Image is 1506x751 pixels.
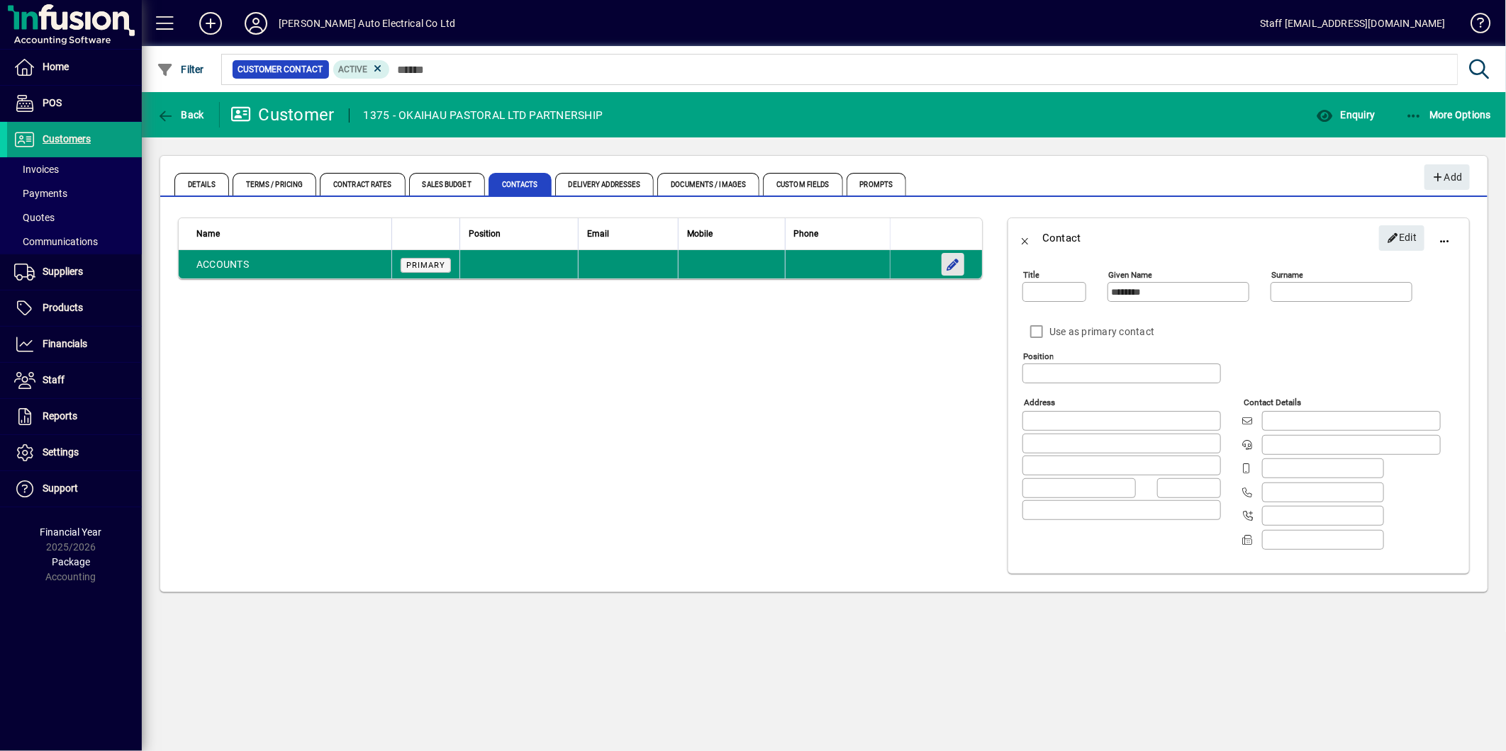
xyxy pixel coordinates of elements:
[942,253,964,276] button: Edit
[196,259,249,270] span: ACCOUNTS
[7,363,142,398] a: Staff
[320,173,405,196] span: Contract Rates
[142,102,220,128] app-page-header-button: Back
[1312,102,1378,128] button: Enquiry
[1271,270,1303,280] mat-label: Surname
[233,173,317,196] span: Terms / Pricing
[469,226,501,242] span: Position
[238,62,323,77] span: Customer Contact
[794,226,819,242] span: Phone
[230,103,335,126] div: Customer
[333,60,390,79] mat-chip: Activation Status: Active
[1402,102,1495,128] button: More Options
[233,11,279,36] button: Profile
[763,173,842,196] span: Custom Fields
[657,173,759,196] span: Documents / Images
[1316,109,1375,120] span: Enquiry
[7,50,142,85] a: Home
[196,226,220,242] span: Name
[7,399,142,434] a: Reports
[1108,270,1152,280] mat-label: Given name
[1405,109,1492,120] span: More Options
[157,109,204,120] span: Back
[14,236,98,247] span: Communications
[153,57,208,82] button: Filter
[43,302,83,313] span: Products
[1379,225,1424,251] button: Edit
[14,164,59,175] span: Invoices
[7,205,142,230] a: Quotes
[1260,12,1446,35] div: Staff [EMAIL_ADDRESS][DOMAIN_NAME]
[1460,3,1488,49] a: Knowledge Base
[794,226,881,242] div: Phone
[1042,227,1081,249] div: Contact
[43,410,77,422] span: Reports
[7,254,142,290] a: Suppliers
[1424,164,1470,190] button: Add
[7,86,142,121] a: POS
[7,157,142,181] a: Invoices
[279,12,455,35] div: [PERSON_NAME] Auto Electrical Co Ltd
[43,266,83,277] span: Suppliers
[1023,351,1054,361] mat-label: Position
[406,261,445,270] span: Primary
[153,102,208,128] button: Back
[196,226,383,242] div: Name
[43,97,62,108] span: POS
[7,230,142,254] a: Communications
[1428,221,1462,255] button: More options
[188,11,233,36] button: Add
[7,181,142,205] a: Payments
[1008,221,1042,255] button: Back
[409,173,485,196] span: Sales Budget
[469,226,569,242] div: Position
[14,212,55,223] span: Quotes
[43,446,79,458] span: Settings
[847,173,907,196] span: Prompts
[687,226,776,242] div: Mobile
[7,290,142,326] a: Products
[7,327,142,362] a: Financials
[43,338,87,349] span: Financials
[43,61,69,72] span: Home
[43,482,78,494] span: Support
[7,471,142,507] a: Support
[52,556,90,568] span: Package
[339,64,368,74] span: Active
[587,226,609,242] span: Email
[43,374,65,385] span: Staff
[1432,166,1462,189] span: Add
[364,104,603,127] div: 1375 - OKAIHAU PASTORAL LTD PARTNERSHIP
[1023,270,1039,280] mat-label: Title
[587,226,669,242] div: Email
[157,64,204,75] span: Filter
[687,226,713,242] span: Mobile
[43,133,91,145] span: Customers
[174,173,229,196] span: Details
[489,173,552,196] span: Contacts
[14,188,67,199] span: Payments
[7,435,142,470] a: Settings
[555,173,654,196] span: Delivery Addresses
[1387,226,1417,249] span: Edit
[40,526,102,538] span: Financial Year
